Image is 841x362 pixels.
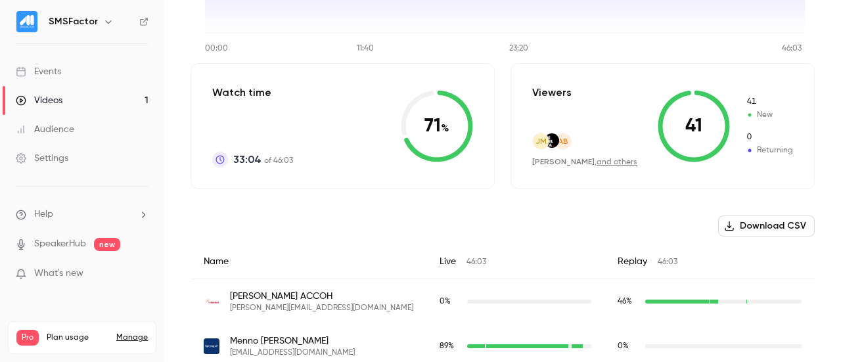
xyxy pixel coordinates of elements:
[116,332,148,343] a: Manage
[230,348,355,358] span: [EMAIL_ADDRESS][DOMAIN_NAME]
[426,244,604,279] div: Live
[191,244,426,279] div: Name
[440,296,461,307] span: Live watch time
[558,135,568,147] span: AB
[532,157,595,166] span: [PERSON_NAME]
[782,45,802,53] tspan: 46:03
[357,45,374,53] tspan: 11:40
[49,15,98,28] h6: SMSFactor
[230,334,355,348] span: Menno [PERSON_NAME]
[133,268,148,280] iframe: Noticeable Trigger
[204,338,219,354] img: spryng.nl
[545,133,559,148] img: sedelka.fr
[532,156,637,168] div: ,
[618,340,639,352] span: Replay watch time
[597,158,637,166] a: and others
[16,94,62,107] div: Videos
[16,123,74,136] div: Audience
[16,208,148,221] li: help-dropdown-opener
[440,340,461,352] span: Live watch time
[16,11,37,32] img: SMSFactor
[746,131,793,143] span: Returning
[746,109,793,121] span: New
[94,238,120,251] span: new
[718,215,815,237] button: Download CSV
[658,258,677,266] span: 46:03
[509,45,528,53] tspan: 23:20
[746,96,793,108] span: New
[746,145,793,156] span: Returning
[212,85,293,101] p: Watch time
[440,342,454,350] span: 89 %
[34,237,86,251] a: SpeakerHub
[466,258,486,266] span: 46:03
[16,330,39,346] span: Pro
[34,267,83,281] span: What's new
[532,85,572,101] p: Viewers
[191,279,815,325] div: oswald.accoh@adkontact.com
[618,342,629,350] span: 0 %
[230,303,413,313] span: [PERSON_NAME][EMAIL_ADDRESS][DOMAIN_NAME]
[604,244,815,279] div: Replay
[233,152,261,168] span: 33:04
[233,152,293,168] p: of 46:03
[16,152,68,165] div: Settings
[440,298,451,305] span: 0 %
[34,208,53,221] span: Help
[47,332,108,343] span: Plan usage
[16,65,61,78] div: Events
[204,294,219,309] img: adkontact.com
[618,296,639,307] span: Replay watch time
[230,290,413,303] span: [PERSON_NAME] ACCOH
[618,298,632,305] span: 46 %
[535,135,547,147] span: JM
[205,45,228,53] tspan: 00:00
